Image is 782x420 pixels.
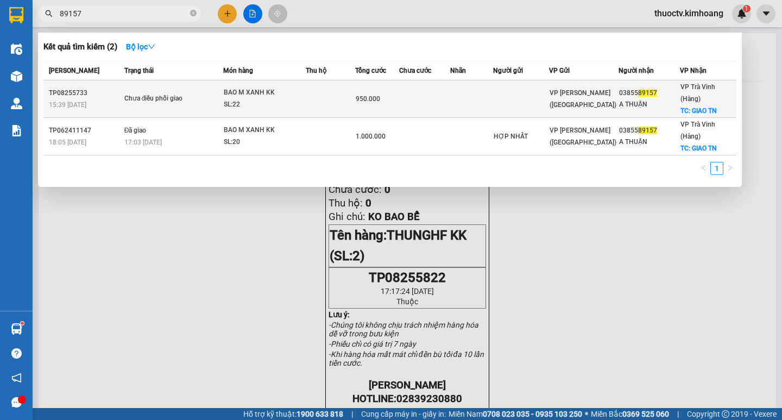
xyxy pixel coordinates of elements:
[58,59,75,69] span: HUY
[11,323,22,335] img: warehouse-icon
[619,125,679,136] div: 03855
[11,373,22,383] span: notification
[11,43,22,55] img: warehouse-icon
[124,93,206,105] div: Chưa điều phối giao
[148,43,155,51] span: down
[21,322,24,325] sup: 1
[49,139,86,146] span: 18:05 [DATE]
[126,42,155,51] strong: Bộ lọc
[224,136,305,148] div: SL: 20
[30,47,105,57] span: VP Trà Vinh (Hàng)
[450,67,466,74] span: Nhãn
[124,139,162,146] span: 17:03 [DATE]
[355,67,386,74] span: Tổng cước
[11,71,22,82] img: warehouse-icon
[11,98,22,109] img: warehouse-icon
[550,89,616,109] span: VP [PERSON_NAME] ([GEOGRAPHIC_DATA])
[45,10,53,17] span: search
[494,131,548,142] div: HỢP NHẤT
[697,162,710,175] li: Previous Page
[550,127,616,146] span: VP [PERSON_NAME] ([GEOGRAPHIC_DATA])
[680,121,715,140] span: VP Trà Vinh (Hàng)
[619,99,679,110] div: A THUẬN
[619,136,679,148] div: A THUẬN
[638,127,657,134] span: 89157
[224,99,305,111] div: SL: 22
[4,21,101,42] span: VP [PERSON_NAME] ([GEOGRAPHIC_DATA]) -
[224,87,305,99] div: BAO M XANH KK
[399,67,431,74] span: Chưa cước
[11,125,22,136] img: solution-icon
[356,133,386,140] span: 1.000.000
[190,9,197,19] span: close-circle
[60,8,188,20] input: Tìm tên, số ĐT hoặc mã đơn
[223,67,253,74] span: Món hàng
[619,87,679,99] div: 03855
[493,67,523,74] span: Người gửi
[11,348,22,359] span: question-circle
[4,59,75,69] span: 0779899988 -
[680,145,717,152] span: TC: GIAO TN
[117,38,164,55] button: Bộ lọcdown
[306,67,326,74] span: Thu hộ
[680,83,715,103] span: VP Trà Vinh (Hàng)
[711,162,723,174] a: 1
[638,89,657,97] span: 89157
[49,87,121,99] div: TP08255733
[49,67,99,74] span: [PERSON_NAME]
[549,67,570,74] span: VP Gửi
[4,71,72,81] span: GIAO:
[697,162,710,175] button: left
[190,10,197,16] span: close-circle
[43,41,117,53] h3: Kết quả tìm kiếm ( 2 )
[49,101,86,109] span: 15:39 [DATE]
[224,124,305,136] div: BAO M XANH KK
[9,7,23,23] img: logo-vxr
[124,67,154,74] span: Trạng thái
[727,165,733,171] span: right
[11,397,22,408] span: message
[680,67,707,74] span: VP Nhận
[356,95,380,103] span: 950.000
[4,47,159,57] p: NHẬN:
[680,107,717,115] span: TC: GIAO TN
[4,21,159,42] p: GỬI:
[701,165,707,171] span: left
[49,125,121,136] div: TP062411147
[619,67,654,74] span: Người nhận
[124,127,147,134] span: Đã giao
[723,162,736,175] button: right
[723,162,736,175] li: Next Page
[36,6,126,16] strong: BIÊN NHẬN GỬI HÀNG
[28,71,72,81] span: KO BAO BỂ
[710,162,723,175] li: 1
